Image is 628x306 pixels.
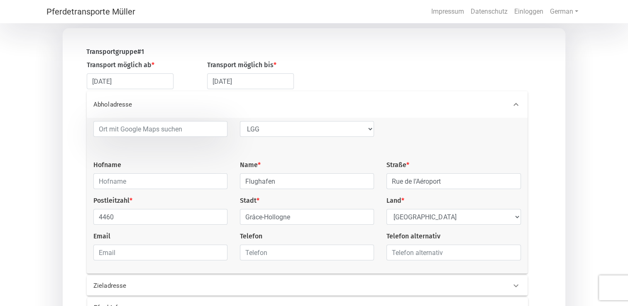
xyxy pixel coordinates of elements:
label: Hofname [93,160,121,170]
input: Hofname [93,173,227,189]
div: Abholadresse [87,118,528,274]
label: Telefon [240,231,262,241]
input: Straße [386,173,520,189]
div: Zieladresse [87,276,528,296]
input: Datum auswählen [207,73,294,89]
input: Email [93,245,227,260]
a: Pferdetransporte Müller [46,3,135,20]
p: Zieladresse [93,281,287,291]
input: Telefon alternativ [386,245,520,260]
div: Abholadresse [87,91,528,118]
label: Name [240,160,261,170]
label: Telefon alternativ [386,231,440,241]
label: Transportgruppe # 1 [86,47,144,57]
label: Straße [386,160,409,170]
label: Postleitzahl [93,196,132,206]
input: Datum auswählen [87,73,173,89]
input: Telefon [240,245,374,260]
label: Transport möglich bis [207,60,276,70]
p: Abholadresse [93,100,287,109]
label: Email [93,231,110,241]
input: Name [240,173,374,189]
a: German [546,3,581,20]
a: Datenschutz [467,3,511,20]
a: Impressum [428,3,467,20]
input: Ort mit Google Maps suchen [93,121,227,137]
input: Postleitzahl [93,209,227,225]
label: Land [386,196,404,206]
a: Einloggen [511,3,546,20]
input: Stadt [240,209,374,225]
label: Transport möglich ab [87,60,154,70]
label: Stadt [240,196,259,206]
